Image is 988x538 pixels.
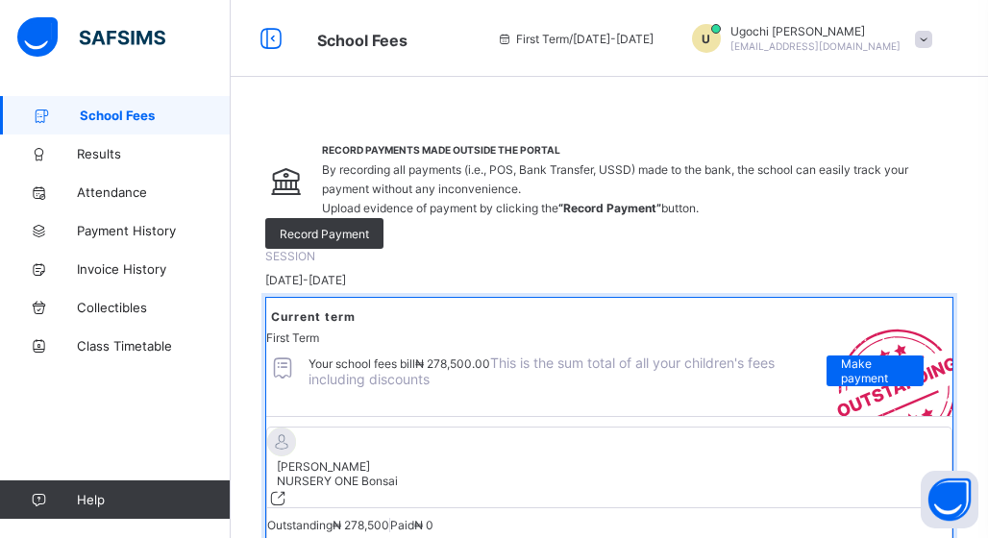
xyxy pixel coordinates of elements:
[730,40,901,52] span: [EMAIL_ADDRESS][DOMAIN_NAME]
[497,32,654,46] span: session/term information
[77,223,231,238] span: Payment History
[77,338,231,354] span: Class Timetable
[80,108,231,123] span: School Fees
[673,24,942,53] div: Ugochi Abimbola
[322,144,953,156] span: Record Payments Made Outside the Portal
[415,356,490,371] span: ₦ 278,500.00
[317,31,408,50] span: School Fees
[322,162,908,215] span: By recording all payments (i.e., POS, Bank Transfer, USSD) made to the bank, the school can easil...
[265,249,315,263] span: SESSION
[77,261,231,277] span: Invoice History
[558,201,661,215] b: “Record Payment”
[921,471,978,528] button: Open asap
[841,356,909,385] span: Make payment
[271,309,356,324] span: Current term
[390,518,414,532] span: Paid
[309,356,415,371] span: Your school fees bill
[77,146,231,161] span: Results
[267,518,333,532] span: Outstanding
[277,474,398,488] span: NURSERY ONE Bonsai
[265,273,346,287] span: [DATE]-[DATE]
[266,330,319,345] span: First Term
[77,492,230,507] span: Help
[17,17,165,58] img: safsims
[77,300,231,315] span: Collectibles
[702,32,710,46] span: U
[333,518,389,532] span: ₦ 278,500
[309,355,775,387] span: This is the sum total of all your children's fees including discounts
[77,184,231,200] span: Attendance
[730,24,901,38] span: Ugochi [PERSON_NAME]
[277,459,951,474] span: [PERSON_NAME]
[813,306,952,416] img: outstanding-stamp.3c148f88c3ebafa6da95868fa43343a1.svg
[414,518,433,532] span: ₦ 0
[280,227,369,241] span: Record Payment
